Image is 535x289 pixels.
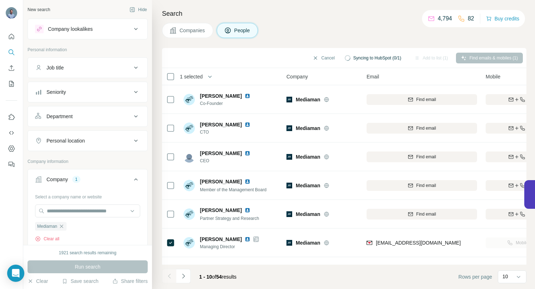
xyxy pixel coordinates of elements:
[28,278,48,285] button: Clear
[183,208,195,220] img: Avatar
[183,180,195,191] img: Avatar
[367,123,477,134] button: Find email
[296,239,320,246] span: Mediaman
[367,94,477,105] button: Find email
[200,121,242,128] span: [PERSON_NAME]
[6,111,17,124] button: Use Surfe on LinkedIn
[353,55,401,61] span: Syncing to HubSpot (0/1)
[286,125,292,131] img: Logo of Mediaman
[286,154,292,160] img: Logo of Mediaman
[212,274,216,280] span: of
[296,182,320,189] span: Mediaman
[296,153,320,160] span: Mediaman
[162,9,526,19] h4: Search
[200,100,253,107] span: Co-Founder
[35,236,59,242] button: Clear all
[296,211,320,218] span: Mediaman
[245,122,250,127] img: LinkedIn logo
[6,142,17,155] button: Dashboard
[28,47,148,53] p: Personal information
[416,211,436,217] span: Find email
[468,14,474,23] p: 82
[245,236,250,242] img: LinkedIn logo
[6,7,17,19] img: Avatar
[62,278,98,285] button: Save search
[59,250,117,256] div: 1921 search results remaining
[28,6,50,13] div: New search
[199,274,212,280] span: 1 - 10
[245,93,250,99] img: LinkedIn logo
[245,207,250,213] img: LinkedIn logo
[46,88,66,96] div: Seniority
[200,216,259,221] span: Partner Strategy and Research
[502,273,508,280] p: 10
[183,151,195,163] img: Avatar
[367,239,372,246] img: provider findymail logo
[46,137,85,144] div: Personal location
[367,180,477,191] button: Find email
[486,73,500,80] span: Mobile
[308,53,339,63] button: Cancel
[35,191,140,200] div: Select a company name or website
[245,179,250,184] img: LinkedIn logo
[183,94,195,105] img: Avatar
[6,30,17,43] button: Quick start
[176,269,191,283] button: Navigate to next page
[28,83,147,101] button: Seniority
[6,46,17,59] button: Search
[200,158,253,164] span: CEO
[376,240,461,246] span: [EMAIL_ADDRESS][DOMAIN_NAME]
[28,59,147,76] button: Job title
[245,265,250,270] img: LinkedIn logo
[200,150,242,157] span: [PERSON_NAME]
[416,125,436,131] span: Find email
[46,64,64,71] div: Job title
[183,122,195,134] img: Avatar
[416,154,436,160] span: Find email
[367,209,477,220] button: Find email
[6,62,17,74] button: Enrich CSV
[286,183,292,188] img: Logo of Mediaman
[37,223,57,230] span: Mediaman
[28,132,147,149] button: Personal location
[183,237,195,249] img: Avatar
[216,274,222,280] span: 54
[72,176,80,183] div: 1
[28,158,148,165] p: Company information
[296,96,320,103] span: Mediaman
[199,274,236,280] span: results
[7,265,24,282] div: Open Intercom Messenger
[46,113,73,120] div: Department
[28,171,147,191] button: Company1
[48,25,93,33] div: Company lookalikes
[28,20,147,38] button: Company lookalikes
[200,244,259,250] span: Managing Director
[6,77,17,90] button: My lists
[234,27,251,34] span: People
[46,176,68,183] div: Company
[296,125,320,132] span: Mediaman
[180,27,206,34] span: Companies
[6,158,17,171] button: Feedback
[200,187,266,192] span: Member of the Management Board
[112,278,148,285] button: Share filters
[416,182,436,189] span: Find email
[245,150,250,156] img: LinkedIn logo
[286,97,292,102] img: Logo of Mediaman
[200,129,253,135] span: CTO
[367,73,379,80] span: Email
[458,273,492,280] span: Rows per page
[416,96,436,103] span: Find email
[286,73,308,80] span: Company
[200,178,242,185] span: [PERSON_NAME]
[28,108,147,125] button: Department
[180,73,203,80] span: 1 selected
[486,14,519,24] button: Buy credits
[200,207,242,214] span: [PERSON_NAME]
[200,236,242,243] span: [PERSON_NAME]
[286,240,292,246] img: Logo of Mediaman
[124,4,152,15] button: Hide
[200,264,242,271] span: [PERSON_NAME]
[6,126,17,139] button: Use Surfe API
[367,151,477,162] button: Find email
